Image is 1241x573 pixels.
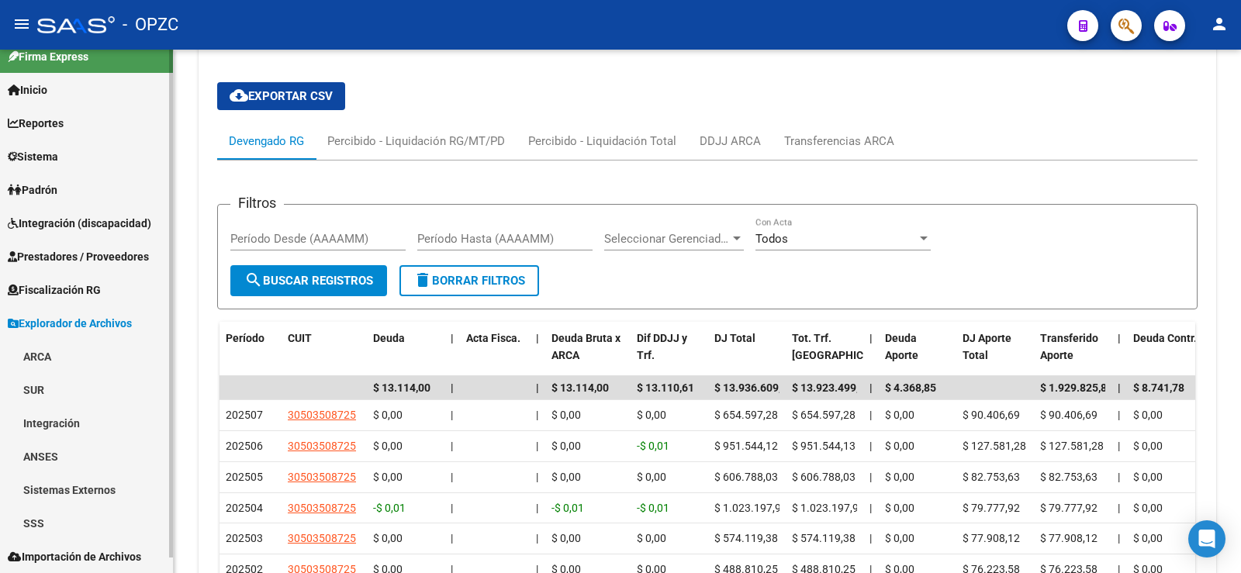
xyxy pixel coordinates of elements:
span: -$ 0,01 [637,440,669,452]
span: $ 0,00 [373,440,403,452]
span: Padrón [8,181,57,198]
span: | [869,471,872,483]
span: DJ Aporte Total [963,332,1011,362]
span: $ 654.597,28 [714,409,778,421]
span: | [1118,332,1121,344]
datatable-header-cell: Transferido Aporte [1034,322,1111,390]
span: Dif DDJJ y Trf. [637,332,687,362]
div: Percibido - Liquidación Total [528,133,676,150]
span: -$ 0,01 [373,502,406,514]
span: $ 0,00 [551,532,581,544]
span: $ 0,00 [637,471,666,483]
span: $ 951.544,12 [714,440,778,452]
span: Buscar Registros [244,274,373,288]
mat-icon: person [1210,15,1229,33]
datatable-header-cell: Deuda Contr. [1127,322,1205,390]
span: $ 0,00 [637,409,666,421]
datatable-header-cell: Deuda Bruta x ARCA [545,322,631,390]
span: $ 13.936.609,75 [714,381,793,394]
span: | [451,471,453,483]
span: $ 0,00 [551,409,581,421]
span: $ 606.788,03 [792,471,856,483]
span: $ 77.908,12 [963,532,1020,544]
span: Reportes [8,115,64,132]
span: | [536,440,538,452]
span: $ 13.923.499,14 [792,381,871,394]
span: 202504 [226,502,263,514]
span: | [536,502,538,514]
span: $ 0,00 [373,532,403,544]
span: $ 1.023.197,96 [714,502,787,514]
span: -$ 0,01 [637,502,669,514]
datatable-header-cell: DJ Total [708,322,786,390]
button: Buscar Registros [230,265,387,296]
span: $ 606.788,03 [714,471,778,483]
mat-icon: menu [12,15,31,33]
span: Deuda [373,332,405,344]
span: - OPZC [123,8,178,42]
span: | [451,381,454,394]
span: Borrar Filtros [413,274,525,288]
span: $ 127.581,28 [963,440,1026,452]
span: $ 90.406,69 [1040,409,1098,421]
span: | [451,332,454,344]
span: $ 13.110,61 [637,381,694,394]
datatable-header-cell: Deuda [367,322,444,390]
span: $ 0,00 [551,471,581,483]
span: 30503508725 [288,471,356,483]
mat-icon: delete [413,271,432,289]
span: | [451,440,453,452]
div: Transferencias ARCA [784,133,894,150]
span: | [536,532,538,544]
datatable-header-cell: CUIT [282,322,367,390]
datatable-header-cell: Tot. Trf. Bruto [786,322,863,390]
span: | [1118,471,1120,483]
datatable-header-cell: Período [220,322,282,390]
span: Deuda Contr. [1133,332,1197,344]
span: | [869,332,873,344]
span: $ 0,00 [551,440,581,452]
span: $ 0,00 [373,471,403,483]
datatable-header-cell: Deuda Aporte [879,322,956,390]
datatable-header-cell: Dif DDJJ y Trf. [631,322,708,390]
span: 30503508725 [288,502,356,514]
span: 30503508725 [288,409,356,421]
span: $ 0,00 [637,532,666,544]
span: | [1118,381,1121,394]
span: | [451,532,453,544]
span: Firma Express [8,48,88,65]
span: $ 574.119,38 [714,532,778,544]
span: $ 77.908,12 [1040,532,1098,544]
span: Explorador de Archivos [8,315,132,332]
span: | [1118,532,1120,544]
span: | [869,532,872,544]
span: $ 13.114,00 [373,381,430,394]
div: Percibido - Liquidación RG/MT/PD [327,133,505,150]
span: | [536,381,539,394]
span: $ 0,00 [885,471,914,483]
span: Sistema [8,148,58,165]
span: $ 0,00 [885,532,914,544]
span: $ 79.777,92 [1040,502,1098,514]
span: | [536,471,538,483]
span: $ 0,00 [885,409,914,421]
span: $ 0,00 [885,502,914,514]
datatable-header-cell: | [530,322,545,390]
span: Acta Fisca. [466,332,520,344]
span: 202505 [226,471,263,483]
span: | [869,381,873,394]
span: $ 1.929.825,88 [1040,381,1113,394]
span: $ 0,00 [1133,440,1163,452]
datatable-header-cell: | [1111,322,1127,390]
mat-icon: search [244,271,263,289]
span: Importación de Archivos [8,548,141,565]
span: Fiscalización RG [8,281,101,299]
span: | [536,332,539,344]
span: $ 90.406,69 [963,409,1020,421]
span: $ 951.544,13 [792,440,856,452]
span: $ 79.777,92 [963,502,1020,514]
span: $ 0,00 [1133,502,1163,514]
mat-icon: cloud_download [230,86,248,105]
span: | [1118,409,1120,421]
span: CUIT [288,332,312,344]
